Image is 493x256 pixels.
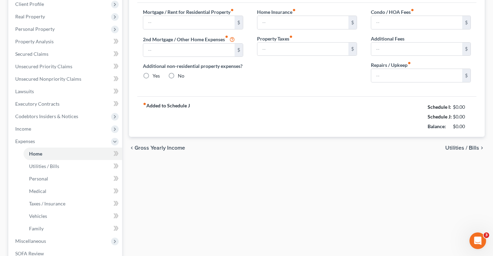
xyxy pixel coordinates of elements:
[15,63,72,69] span: Unsecured Priority Claims
[257,8,296,16] label: Home Insurance
[371,61,411,69] label: Repairs / Upkeep
[143,35,235,43] label: 2nd Mortgage / Other Home Expenses
[371,69,462,82] input: --
[29,163,59,169] span: Utilities / Bills
[24,173,122,185] a: Personal
[445,145,479,151] span: Utilities / Bills
[29,151,42,157] span: Home
[257,35,293,42] label: Property Taxes
[24,148,122,160] a: Home
[143,16,234,29] input: --
[408,61,411,65] i: fiber_manual_record
[15,238,46,244] span: Miscellaneous
[445,145,485,151] button: Utilities / Bills chevron_right
[462,43,471,56] div: $
[428,123,446,129] strong: Balance:
[479,145,485,151] i: chevron_right
[15,14,45,19] span: Real Property
[29,213,47,219] span: Vehicles
[428,104,451,110] strong: Schedule I:
[462,69,471,82] div: $
[29,201,65,206] span: Taxes / Insurance
[15,101,60,107] span: Executory Contracts
[348,43,357,56] div: $
[289,35,293,38] i: fiber_manual_record
[24,197,122,210] a: Taxes / Insurance
[153,72,160,79] label: Yes
[15,51,48,57] span: Secured Claims
[371,43,462,56] input: --
[230,8,234,12] i: fiber_manual_record
[29,188,46,194] span: Medical
[24,222,122,235] a: Family
[453,104,471,111] div: $0.00
[484,232,489,238] span: 3
[15,26,55,32] span: Personal Property
[15,126,31,132] span: Income
[15,1,44,7] span: Client Profile
[371,35,404,42] label: Additional Fees
[292,8,296,12] i: fiber_manual_record
[143,102,190,131] strong: Added to Schedule J
[225,35,228,38] i: fiber_manual_record
[129,145,135,151] i: chevron_left
[462,16,471,29] div: $
[371,8,414,16] label: Condo / HOA Fees
[348,16,357,29] div: $
[10,48,122,60] a: Secured Claims
[15,38,54,44] span: Property Analysis
[453,113,471,120] div: $0.00
[257,43,348,56] input: --
[235,16,243,29] div: $
[235,44,243,57] div: $
[29,176,48,182] span: Personal
[24,160,122,173] a: Utilities / Bills
[24,210,122,222] a: Vehicles
[143,102,146,106] i: fiber_manual_record
[129,145,185,151] button: chevron_left Gross Yearly Income
[178,72,184,79] label: No
[428,114,452,120] strong: Schedule J:
[453,123,471,130] div: $0.00
[29,226,44,231] span: Family
[24,185,122,197] a: Medical
[10,85,122,98] a: Lawsuits
[143,44,234,57] input: --
[469,232,486,249] iframe: Intercom live chat
[143,62,243,70] label: Additional non-residential property expenses?
[371,16,462,29] input: --
[15,76,81,82] span: Unsecured Nonpriority Claims
[10,98,122,110] a: Executory Contracts
[143,8,234,16] label: Mortgage / Rent for Residential Property
[10,35,122,48] a: Property Analysis
[15,88,34,94] span: Lawsuits
[10,60,122,73] a: Unsecured Priority Claims
[15,138,35,144] span: Expenses
[15,113,78,119] span: Codebtors Insiders & Notices
[411,8,414,12] i: fiber_manual_record
[135,145,185,151] span: Gross Yearly Income
[257,16,348,29] input: --
[10,73,122,85] a: Unsecured Nonpriority Claims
